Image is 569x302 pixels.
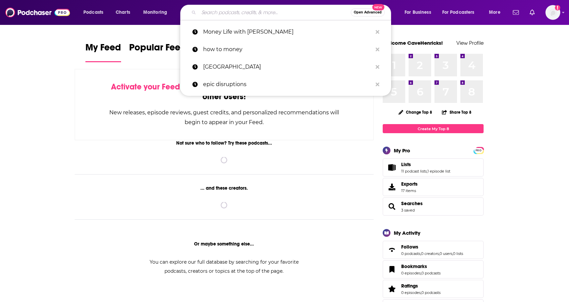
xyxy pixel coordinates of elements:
span: New [372,4,384,10]
span: Ratings [383,280,484,298]
span: 17 items [401,188,418,193]
button: Open AdvancedNew [351,8,385,16]
span: Follows [401,244,418,250]
span: Lists [401,161,411,167]
p: sand hill road [203,58,372,76]
span: My Feed [85,42,121,57]
a: Ratings [385,284,399,294]
a: Charts [111,7,134,18]
a: Lists [385,163,399,172]
span: Ratings [401,283,418,289]
span: , [427,169,427,174]
span: Exports [385,182,399,192]
a: 11 podcast lists [401,169,427,174]
a: Create My Top 8 [383,124,484,133]
a: 0 podcasts [421,271,441,275]
a: 0 users [440,251,452,256]
a: 0 episodes [401,271,421,275]
p: epic disruptions [203,76,372,93]
svg: Add a profile image [555,5,560,10]
a: Bookmarks [385,265,399,274]
button: open menu [484,7,509,18]
span: Lists [383,158,484,177]
a: Lists [401,161,450,167]
a: Follows [385,245,399,255]
span: Popular Feed [129,42,186,57]
span: Bookmarks [401,263,427,269]
a: Show notifications dropdown [510,7,522,18]
span: More [489,8,500,17]
a: Ratings [401,283,441,289]
a: Exports [383,178,484,196]
a: how to money [180,41,391,58]
a: 3 saved [401,208,415,213]
div: by following Podcasts, Creators, Lists, and other Users! [109,82,340,102]
p: how to money [203,41,372,58]
input: Search podcasts, credits, & more... [199,7,351,18]
div: My Activity [394,230,420,236]
img: User Profile [545,5,560,20]
div: You can explore our full database by searching for your favorite podcasts, creators or topics at ... [141,258,307,276]
a: Welcome CaveHenricks! [383,40,443,46]
span: Follows [383,241,484,259]
span: , [452,251,453,256]
a: Follows [401,244,463,250]
a: epic disruptions [180,76,391,93]
div: My Pro [394,147,410,154]
p: Money Life with Chuck Jaffe [203,23,372,41]
span: Podcasts [83,8,103,17]
div: New releases, episode reviews, guest credits, and personalized recommendations will begin to appe... [109,108,340,127]
div: ... and these creators. [75,185,374,191]
div: Not sure who to follow? Try these podcasts... [75,140,374,146]
button: Change Top 8 [394,108,436,116]
span: Logged in as CaveHenricks [545,5,560,20]
span: For Podcasters [442,8,475,17]
span: Activate your Feed [111,82,180,92]
a: PRO [475,148,483,153]
span: Bookmarks [383,260,484,278]
span: , [439,251,440,256]
button: open menu [139,7,176,18]
span: Searches [383,197,484,216]
div: Or maybe something else... [75,241,374,247]
a: Popular Feed [129,42,186,62]
span: Charts [116,8,130,17]
a: 0 podcasts [421,290,441,295]
a: 0 episodes [401,290,421,295]
a: Searches [401,200,423,206]
a: Show notifications dropdown [527,7,537,18]
span: Open Advanced [354,11,382,14]
a: Bookmarks [401,263,441,269]
a: 0 lists [453,251,463,256]
a: View Profile [456,40,484,46]
button: open menu [438,7,484,18]
span: Exports [401,181,418,187]
a: [GEOGRAPHIC_DATA] [180,58,391,76]
a: Money Life with [PERSON_NAME] [180,23,391,41]
div: Search podcasts, credits, & more... [187,5,397,20]
a: My Feed [85,42,121,62]
a: Searches [385,202,399,211]
button: open menu [400,7,440,18]
img: Podchaser - Follow, Share and Rate Podcasts [5,6,70,19]
a: 0 creators [421,251,439,256]
span: Monitoring [143,8,167,17]
span: , [420,251,421,256]
button: open menu [79,7,112,18]
button: Show profile menu [545,5,560,20]
button: Share Top 8 [442,106,472,119]
a: 0 podcasts [401,251,420,256]
span: For Business [405,8,431,17]
a: 1 episode list [427,169,450,174]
